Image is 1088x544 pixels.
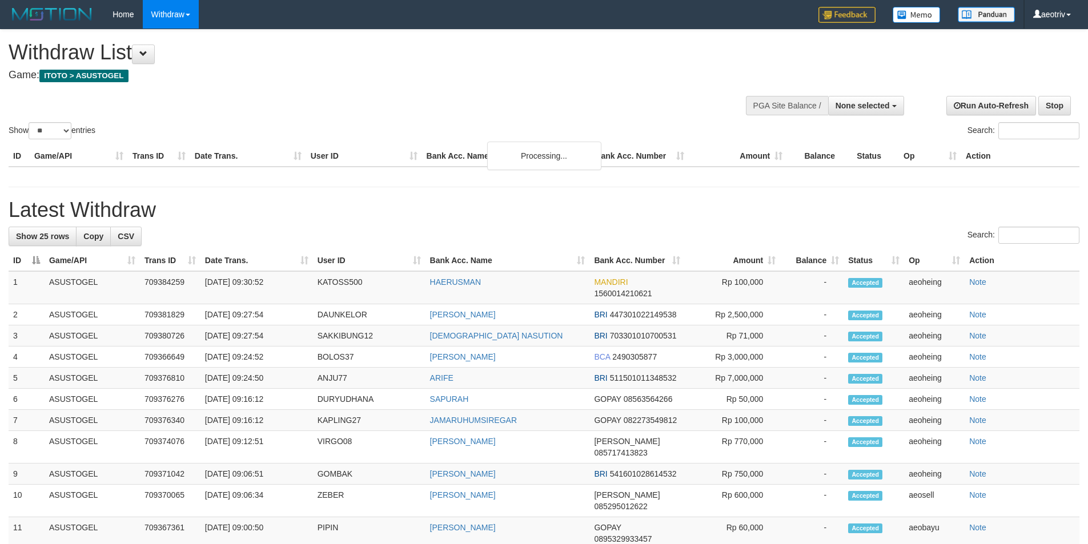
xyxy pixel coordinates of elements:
td: [DATE] 09:06:34 [200,485,313,517]
span: Accepted [848,311,882,320]
th: Trans ID: activate to sort column ascending [140,250,200,271]
td: - [780,271,844,304]
a: Stop [1038,96,1071,115]
span: Accepted [848,470,882,479]
td: [DATE] 09:30:52 [200,271,313,304]
td: KAPLING27 [313,410,425,431]
td: - [780,325,844,346]
td: aeoheing [904,410,965,431]
span: Copy [83,232,103,241]
span: Copy 1560014210621 to clipboard [594,289,652,298]
img: panduan.png [958,7,1015,22]
td: ASUSTOGEL [45,271,140,304]
a: [DEMOGRAPHIC_DATA] NASUTION [430,331,563,340]
td: 709376340 [140,410,200,431]
span: Accepted [848,523,882,533]
td: ASUSTOGEL [45,431,140,464]
span: Copy 0895329933457 to clipboard [594,534,652,543]
span: GOPAY [594,394,621,404]
td: aeosell [904,485,965,517]
td: ASUSTOGEL [45,464,140,485]
th: Action [961,146,1079,167]
label: Search: [967,227,1079,244]
td: 1 [9,271,45,304]
th: Balance [787,146,852,167]
td: 6 [9,389,45,410]
td: Rp 100,000 [685,271,780,304]
span: BCA [594,352,610,361]
td: ASUSTOGEL [45,325,140,346]
label: Show entries [9,122,95,139]
td: KATOSS500 [313,271,425,304]
span: BRI [594,331,607,340]
h1: Withdraw List [9,41,714,64]
th: Action [965,250,1079,271]
td: ASUSTOGEL [45,485,140,517]
img: Feedback.jpg [818,7,876,23]
td: ASUSTOGEL [45,304,140,325]
td: [DATE] 09:24:50 [200,368,313,389]
td: ANJU77 [313,368,425,389]
td: ASUSTOGEL [45,389,140,410]
td: 709374076 [140,431,200,464]
td: aeoheing [904,464,965,485]
td: ZEBER [313,485,425,517]
td: Rp 2,500,000 [685,304,780,325]
td: - [780,346,844,368]
div: Processing... [487,142,601,170]
span: Copy 447301022149538 to clipboard [610,310,677,319]
input: Search: [998,227,1079,244]
td: 2 [9,304,45,325]
td: 709381829 [140,304,200,325]
td: 709371042 [140,464,200,485]
td: ASUSTOGEL [45,368,140,389]
th: ID [9,146,30,167]
td: 5 [9,368,45,389]
td: GOMBAK [313,464,425,485]
a: Run Auto-Refresh [946,96,1036,115]
td: 3 [9,325,45,346]
th: Bank Acc. Number [591,146,689,167]
td: Rp 600,000 [685,485,780,517]
img: MOTION_logo.png [9,6,95,23]
input: Search: [998,122,1079,139]
th: Balance: activate to sort column ascending [780,250,844,271]
button: None selected [828,96,904,115]
a: [PERSON_NAME] [430,310,496,319]
a: JAMARUHUMSIREGAR [430,416,517,425]
td: ASUSTOGEL [45,410,140,431]
th: Game/API [30,146,128,167]
td: [DATE] 09:16:12 [200,410,313,431]
a: Note [969,437,986,446]
span: Accepted [848,437,882,447]
td: SAKKIBUNG12 [313,325,425,346]
td: aeoheing [904,346,965,368]
span: CSV [118,232,134,241]
img: Button%20Memo.svg [893,7,941,23]
a: Note [969,416,986,425]
a: [PERSON_NAME] [430,437,496,446]
span: Accepted [848,332,882,341]
td: 709380726 [140,325,200,346]
td: 9 [9,464,45,485]
a: Note [969,331,986,340]
td: aeoheing [904,431,965,464]
td: 709376810 [140,368,200,389]
span: Accepted [848,353,882,362]
span: Copy 085717413823 to clipboard [594,448,647,457]
td: 709376276 [140,389,200,410]
a: Note [969,277,986,287]
td: Rp 100,000 [685,410,780,431]
th: Bank Acc. Name: activate to sort column ascending [425,250,590,271]
td: aeoheing [904,325,965,346]
td: [DATE] 09:27:54 [200,325,313,346]
th: Game/API: activate to sort column ascending [45,250,140,271]
span: Copy 2490305877 to clipboard [612,352,657,361]
th: ID: activate to sort column descending [9,250,45,271]
td: aeoheing [904,368,965,389]
th: Status: activate to sort column ascending [844,250,904,271]
th: Amount [689,146,787,167]
td: - [780,464,844,485]
td: aeoheing [904,389,965,410]
select: Showentries [29,122,71,139]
